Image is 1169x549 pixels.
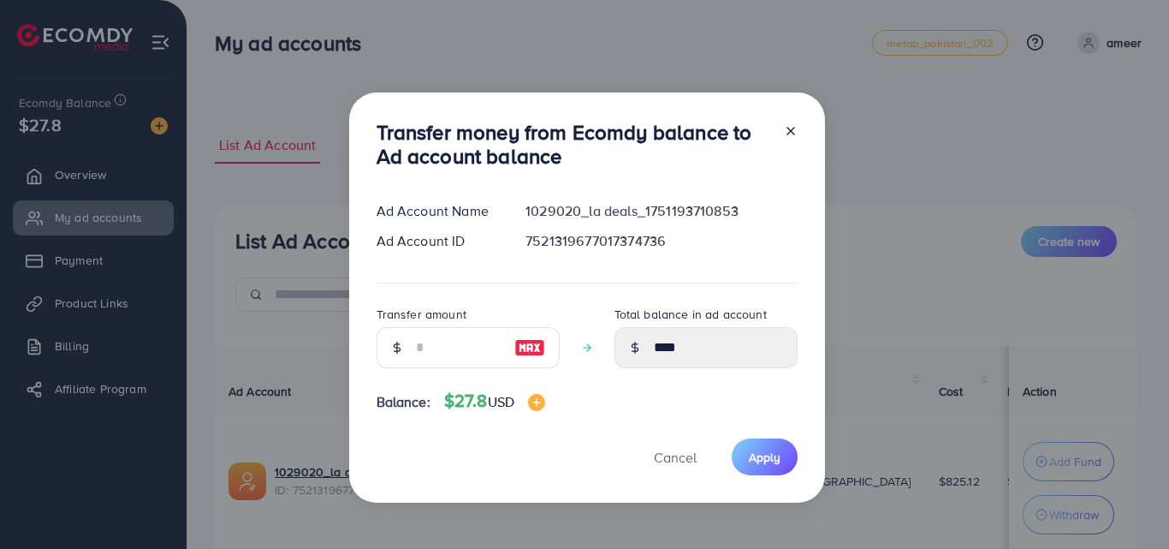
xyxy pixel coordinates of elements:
label: Transfer amount [377,306,466,323]
div: Ad Account Name [363,201,513,221]
img: image [514,337,545,358]
button: Apply [732,439,798,475]
img: image [528,394,545,411]
h4: $27.8 [444,391,545,412]
label: Total balance in ad account [614,306,767,323]
iframe: Chat [1096,472,1156,536]
button: Cancel [632,439,718,475]
span: Apply [749,449,780,466]
div: 1029020_la deals_1751193710853 [512,201,810,221]
div: 7521319677017374736 [512,231,810,251]
h3: Transfer money from Ecomdy balance to Ad account balance [377,120,770,170]
div: Ad Account ID [363,231,513,251]
span: Balance: [377,392,430,412]
span: Cancel [654,448,697,467]
span: USD [488,392,514,411]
